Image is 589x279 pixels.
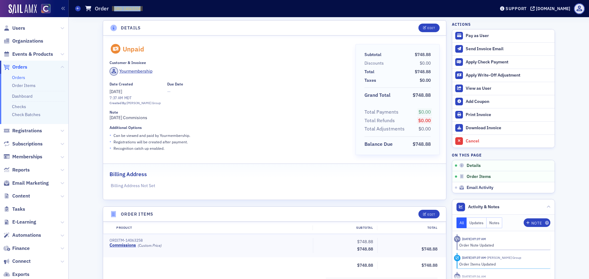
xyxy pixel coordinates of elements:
[123,95,132,100] span: MDT
[364,92,391,99] div: Grand Total
[114,145,164,151] p: Recognition catch up enabled.
[3,64,27,70] a: Orders
[37,4,51,14] a: View Homepage
[452,134,555,148] button: Cancel
[112,225,313,230] div: Product
[119,68,152,74] div: Yourmembership
[3,25,25,32] a: Users
[466,86,552,91] div: View as User
[12,232,41,239] span: Automations
[427,213,435,216] div: Edit
[95,5,109,12] h1: Order
[454,236,460,242] div: Activity
[364,60,386,66] span: Discounts
[3,167,30,173] a: Reports
[413,92,431,98] span: $748.88
[452,55,555,69] button: Apply Check Payment
[462,237,486,241] time: 10/2/2025 07:37 AM
[41,4,51,13] img: SailAMX
[12,25,25,32] span: Users
[12,219,36,225] span: E-Learning
[12,180,49,187] span: Email Marketing
[364,125,405,133] div: Total Adjustments
[466,59,552,65] div: Apply Check Payment
[12,83,36,88] a: Order Items
[364,108,398,116] div: Total Payments
[114,139,188,145] p: Registrations will be created after payment.
[364,51,383,58] span: Subtotal
[459,242,546,248] div: Order Note Updated
[110,132,111,138] span: •
[110,110,118,115] div: Note
[110,138,111,145] span: •
[452,82,555,95] button: View as User
[3,193,30,199] a: Content
[506,6,527,11] div: Support
[364,77,378,84] span: Taxes
[466,73,552,78] div: Apply Write-Off Adjustment
[110,89,122,94] span: [DATE]
[114,133,190,138] p: Can be viewed and paid by Yourmembership .
[452,108,555,121] a: Print Invoice
[536,6,570,11] div: [DOMAIN_NAME]
[487,217,502,228] button: Notes
[415,69,431,74] span: $748.88
[9,4,37,14] img: SailAMX
[12,167,30,173] span: Reports
[459,261,546,267] div: Order Items Updated
[468,204,499,210] span: Activity & Notes
[364,117,397,124] span: Total Refunds
[110,82,133,86] div: Date Created
[466,33,552,39] div: Pay as User
[167,89,183,95] span: —
[530,6,572,11] button: [DOMAIN_NAME]
[462,255,486,260] time: 10/2/2025 07:37 AM
[466,46,552,52] div: Send Invoice Email
[418,117,431,123] span: $0.00
[531,221,542,225] div: Note
[12,245,30,252] span: Finance
[357,239,373,244] span: $748.88
[364,141,395,148] span: Balance Due
[413,141,431,147] span: $748.88
[452,42,555,55] button: Send Invoice Email
[452,29,555,42] button: Pay as User
[121,211,153,217] h4: Order Items
[110,67,152,76] a: Yourmembership
[12,141,43,147] span: Subscriptions
[467,217,487,228] button: Updates
[466,99,552,104] div: Add Coupon
[364,77,376,84] div: Taxes
[3,153,42,160] a: Memberships
[467,163,481,168] span: Details
[364,51,381,58] div: Subtotal
[462,274,486,279] time: 10/2/2025 07:36 AM
[110,243,136,248] a: Commissions
[364,117,395,124] div: Total Refunds
[12,112,40,117] a: Check Batches
[12,64,27,70] span: Orders
[110,60,146,65] div: Customer & Invoicee
[452,69,555,82] button: Apply Write-Off Adjustment
[12,153,42,160] span: Memberships
[377,225,441,230] div: Total
[467,174,491,179] span: Order Items
[167,82,183,86] div: Due Date
[364,108,401,116] span: Total Payments
[114,6,141,11] span: ORD-14063254
[12,104,26,109] a: Checks
[364,141,393,148] div: Balance Due
[420,60,431,66] span: $0.00
[3,245,30,252] a: Finance
[427,26,435,30] div: Edit
[3,271,29,278] a: Exports
[123,45,144,53] div: Unpaid
[418,24,440,32] button: Edit
[12,258,31,265] span: Connect
[110,170,147,178] h2: Billing Address
[454,255,460,261] div: Activity
[110,101,127,105] span: Created By:
[467,185,493,190] span: Email Activity
[3,38,43,44] a: Organizations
